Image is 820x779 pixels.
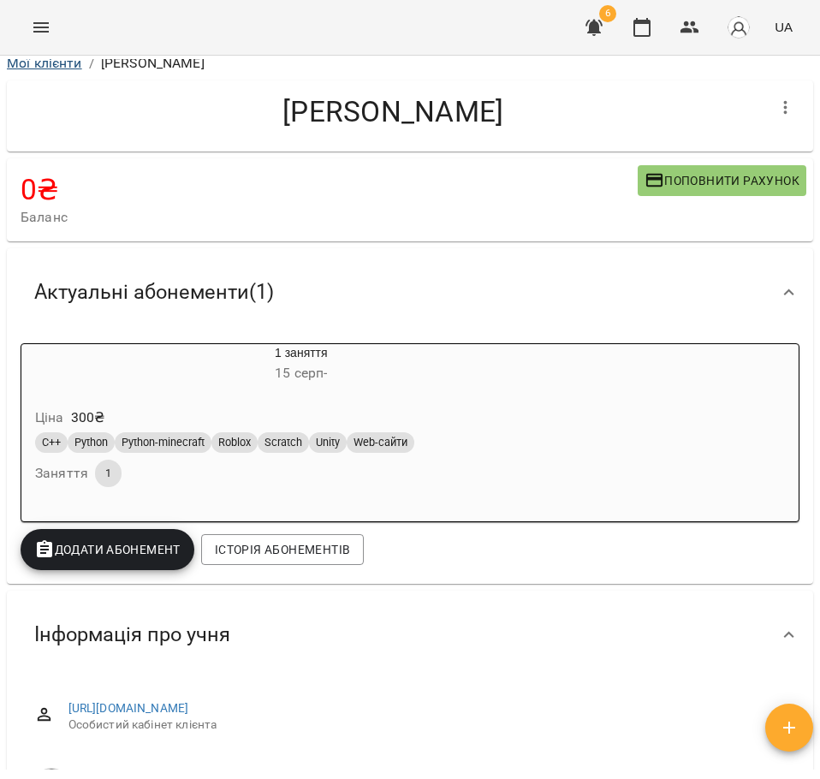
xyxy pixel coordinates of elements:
[7,55,82,71] a: Мої клієнти
[7,248,813,336] div: Актуальні абонементи(1)
[71,407,105,428] p: 300 ₴
[35,461,88,485] h6: Заняття
[68,717,786,734] span: Особистий кабінет клієнта
[21,344,581,385] div: 1 заняття
[599,5,616,22] span: 6
[35,406,64,430] h6: Ціна
[21,529,194,570] button: Додати Абонемент
[89,53,94,74] li: /
[21,94,765,129] h4: [PERSON_NAME]
[638,165,806,196] button: Поповнити рахунок
[347,435,414,450] span: Web-сайти
[95,466,122,481] span: 1
[768,11,799,43] button: UA
[115,435,211,450] span: Python-minecraft
[258,435,309,450] span: Scratch
[775,18,793,36] span: UA
[21,7,62,48] button: Menu
[7,53,813,74] nav: breadcrumb
[201,534,364,565] button: Історія абонементів
[211,435,258,450] span: Roblox
[215,539,350,560] span: Історія абонементів
[21,207,638,228] span: Баланс
[21,172,638,207] h4: 0 ₴
[275,365,327,381] span: 15 серп -
[34,621,230,648] span: Інформація про учня
[645,170,799,191] span: Поповнити рахунок
[68,435,115,450] span: Python
[34,279,274,306] span: Актуальні абонементи ( 1 )
[68,701,189,715] a: [URL][DOMAIN_NAME]
[101,53,205,74] p: [PERSON_NAME]
[21,344,581,508] button: 1 заняття15 серп- Ціна300₴C++PythonPython-minecraftRobloxScratchUnityWeb-сайтиЗаняття1
[35,435,68,450] span: C++
[34,539,181,560] span: Додати Абонемент
[7,591,813,679] div: Інформація про учня
[727,15,751,39] img: avatar_s.png
[309,435,347,450] span: Unity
